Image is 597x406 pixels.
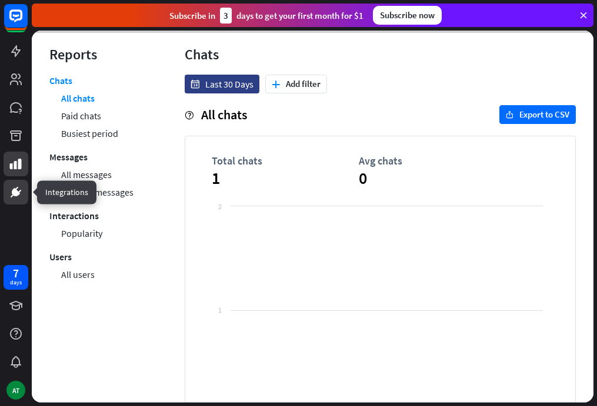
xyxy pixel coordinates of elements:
[10,279,22,287] div: days
[4,265,28,290] a: 7 days
[169,8,363,24] div: Subscribe in days to get your first month for $1
[220,8,232,24] div: 3
[13,268,19,279] div: 7
[6,381,25,400] div: AT
[373,6,442,25] div: Subscribe now
[9,5,45,40] button: Open LiveChat chat widget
